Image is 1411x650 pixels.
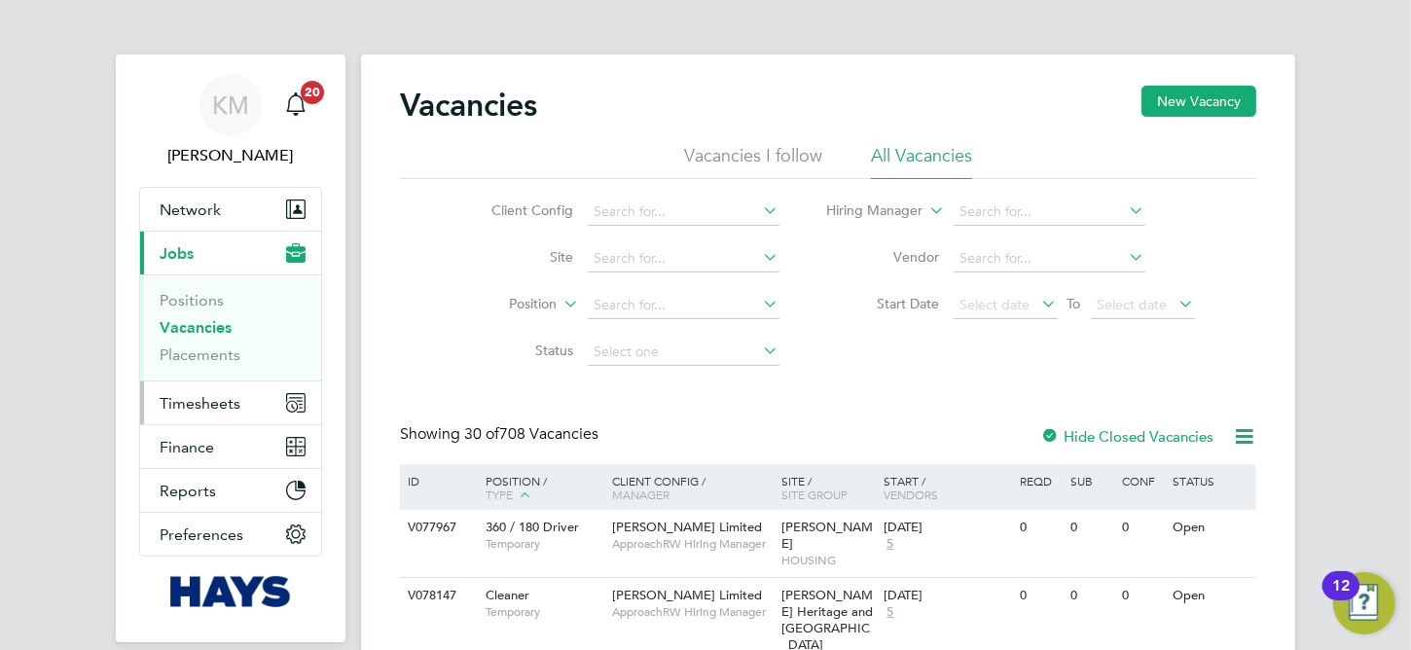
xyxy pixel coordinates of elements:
input: Select one [588,339,779,366]
nav: Main navigation [116,54,345,642]
button: Timesheets [140,381,321,424]
a: Vacancies [160,318,232,337]
a: Placements [160,345,240,364]
div: Status [1169,464,1253,497]
h2: Vacancies [400,86,537,125]
button: Network [140,188,321,231]
span: [PERSON_NAME] [782,519,874,552]
input: Search for... [588,199,779,226]
div: 12 [1332,586,1350,611]
input: Search for... [588,292,779,319]
span: Preferences [160,525,243,544]
div: Position / [471,464,607,513]
label: Site [462,248,574,266]
label: Client Config [462,201,574,219]
div: 0 [1117,510,1168,546]
span: Timesheets [160,394,240,413]
button: New Vacancy [1141,86,1256,117]
div: 0 [1117,578,1168,614]
div: Start / [879,464,1015,511]
button: Preferences [140,513,321,556]
li: Vacancies I follow [684,144,822,179]
input: Search for... [954,199,1145,226]
label: Position [446,295,558,314]
button: Jobs [140,232,321,274]
div: 0 [1015,578,1066,614]
span: 5 [884,604,896,621]
span: 5 [884,536,896,553]
div: Reqd [1015,464,1066,497]
button: Finance [140,425,321,468]
button: Reports [140,469,321,512]
span: ApproachRW Hiring Manager [612,536,773,552]
span: Temporary [486,604,602,620]
span: Vendors [884,487,938,502]
span: 30 of [464,424,499,444]
div: 0 [1067,510,1117,546]
span: Network [160,200,221,219]
span: To [1062,291,1087,316]
div: 0 [1067,578,1117,614]
div: Jobs [140,274,321,380]
span: Select date [1098,296,1168,313]
a: 20 [276,74,315,136]
div: Conf [1117,464,1168,497]
label: Hide Closed Vacancies [1040,427,1213,446]
a: KM[PERSON_NAME] [139,74,322,167]
div: Open [1169,510,1253,546]
button: Open Resource Center, 12 new notifications [1333,572,1395,634]
span: Reports [160,482,216,500]
div: V078147 [403,578,471,614]
span: ApproachRW Hiring Manager [612,604,773,620]
input: Search for... [588,245,779,272]
div: [DATE] [884,588,1010,604]
span: 708 Vacancies [464,424,598,444]
label: Status [462,342,574,359]
span: Type [486,487,513,502]
label: Hiring Manager [812,201,923,221]
label: Vendor [828,248,940,266]
a: Go to home page [139,576,322,607]
span: Jobs [160,244,194,263]
div: Open [1169,578,1253,614]
span: Manager [612,487,669,502]
img: hays-logo-retina.png [170,576,292,607]
div: Site / [778,464,880,511]
span: Site Group [782,487,849,502]
a: Positions [160,291,224,309]
span: Select date [960,296,1031,313]
div: [DATE] [884,520,1010,536]
input: Search for... [954,245,1145,272]
span: [PERSON_NAME] Limited [612,587,762,603]
div: Client Config / [607,464,778,511]
span: 20 [301,81,324,104]
span: HOUSING [782,553,875,568]
div: ID [403,464,471,497]
span: [PERSON_NAME] Limited [612,519,762,535]
span: Katie McPherson [139,144,322,167]
span: KM [212,92,249,118]
div: Sub [1067,464,1117,497]
span: Temporary [486,536,602,552]
div: 0 [1015,510,1066,546]
div: V077967 [403,510,471,546]
div: Showing [400,424,602,445]
span: Finance [160,438,214,456]
span: 360 / 180 Driver [486,519,579,535]
span: Cleaner [486,587,529,603]
label: Start Date [828,295,940,312]
li: All Vacancies [871,144,972,179]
